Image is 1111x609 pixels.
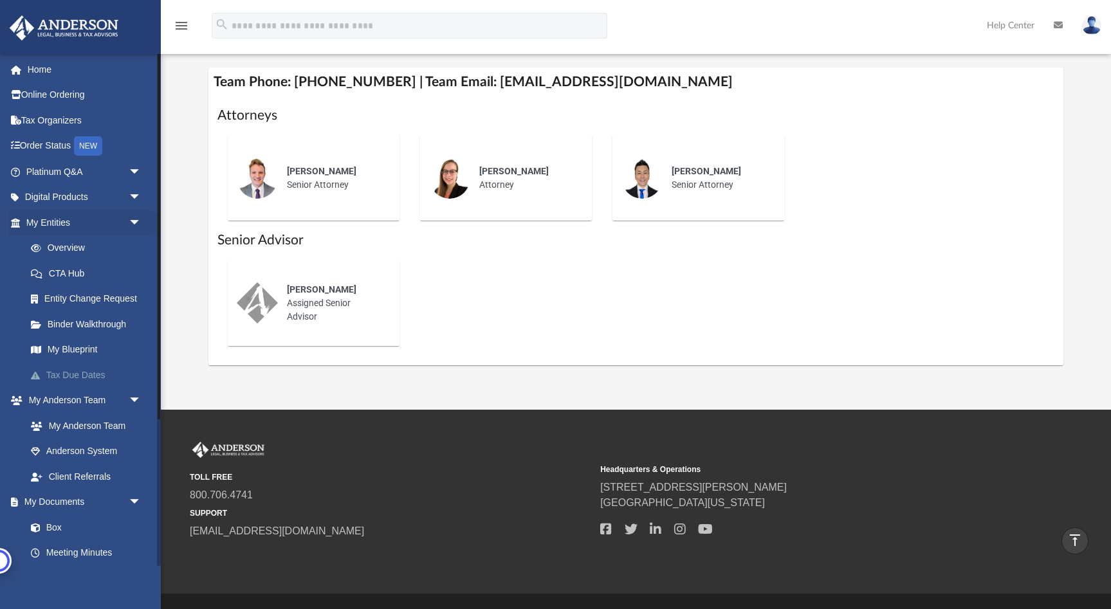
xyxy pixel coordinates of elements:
span: [PERSON_NAME] [287,284,356,295]
i: menu [174,18,189,33]
a: 800.706.4741 [190,489,253,500]
h1: Attorneys [217,106,1054,125]
small: Headquarters & Operations [600,464,1002,475]
span: [PERSON_NAME] [479,166,549,176]
img: Anderson Advisors Platinum Portal [6,15,122,41]
span: [PERSON_NAME] [287,166,356,176]
span: arrow_drop_down [129,210,154,236]
img: thumbnail [429,158,470,199]
div: Attorney [470,156,583,201]
a: Forms Library [18,565,148,591]
img: thumbnail [237,282,278,323]
a: Tax Organizers [9,107,161,133]
a: Binder Walkthrough [18,311,161,337]
div: NEW [74,136,102,156]
a: Order StatusNEW [9,133,161,159]
a: [EMAIL_ADDRESS][DOMAIN_NAME] [190,525,364,536]
img: Anderson Advisors Platinum Portal [190,442,267,459]
span: arrow_drop_down [129,489,154,516]
span: [PERSON_NAME] [672,166,741,176]
a: My Documentsarrow_drop_down [9,489,154,515]
h1: Senior Advisor [217,231,1054,250]
span: arrow_drop_down [129,388,154,414]
small: SUPPORT [190,507,591,519]
a: My Entitiesarrow_drop_down [9,210,161,235]
span: arrow_drop_down [129,185,154,211]
small: TOLL FREE [190,471,591,483]
i: search [215,17,229,32]
a: Platinum Q&Aarrow_drop_down [9,159,161,185]
a: CTA Hub [18,260,161,286]
a: Tax Due Dates [18,362,161,388]
a: [STREET_ADDRESS][PERSON_NAME] [600,482,787,493]
a: Anderson System [18,439,154,464]
span: arrow_drop_down [129,159,154,185]
a: menu [174,24,189,33]
a: Home [9,57,161,82]
img: thumbnail [621,158,663,199]
a: Box [18,514,148,540]
a: My Anderson Teamarrow_drop_down [9,388,154,414]
a: [GEOGRAPHIC_DATA][US_STATE] [600,497,765,508]
a: My Blueprint [18,337,154,363]
a: Online Ordering [9,82,161,108]
a: Overview [18,235,161,261]
a: Client Referrals [18,464,154,489]
a: Entity Change Request [18,286,161,312]
i: vertical_align_top [1067,532,1083,548]
h4: Team Phone: [PHONE_NUMBER] | Team Email: [EMAIL_ADDRESS][DOMAIN_NAME] [208,68,1063,96]
img: thumbnail [237,158,278,199]
img: User Pic [1082,16,1101,35]
a: My Anderson Team [18,413,148,439]
div: Senior Attorney [663,156,775,201]
a: vertical_align_top [1061,527,1088,554]
a: Digital Productsarrow_drop_down [9,185,161,210]
div: Senior Attorney [278,156,390,201]
div: Assigned Senior Advisor [278,274,390,332]
a: Meeting Minutes [18,540,154,566]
